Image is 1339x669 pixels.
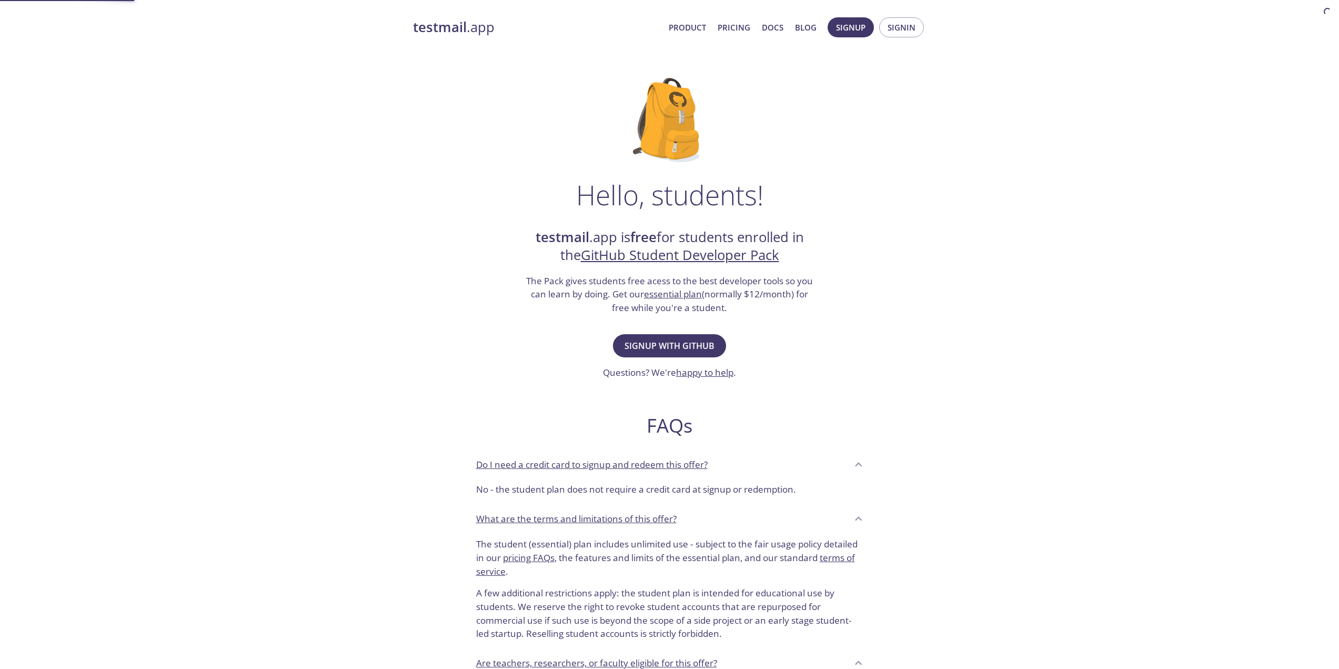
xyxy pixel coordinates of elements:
[625,338,714,353] span: Signup with GitHub
[503,552,555,564] a: pricing FAQs
[476,458,708,472] p: Do I need a credit card to signup and redeem this offer?
[476,512,677,526] p: What are the terms and limitations of this offer?
[476,552,855,577] a: terms of service
[762,21,783,34] a: Docs
[676,366,733,378] a: happy to help
[468,414,872,437] h2: FAQs
[468,533,872,649] div: What are the terms and limitations of this offer?
[476,578,863,641] p: A few additional restrictions apply: the student plan is intended for educational use by students...
[879,17,924,37] button: Signin
[633,78,706,162] img: github-student-backpack.png
[603,366,736,380] h3: Questions? We're .
[795,21,817,34] a: Blog
[525,274,814,315] h3: The Pack gives students free acess to the best developer tools so you can learn by doing. Get our...
[888,21,915,34] span: Signin
[669,21,706,34] a: Product
[718,21,750,34] a: Pricing
[644,288,702,300] a: essential plan
[413,18,660,36] a: testmail.app
[468,478,872,505] div: Do I need a credit card to signup and redeem this offer?
[468,450,872,478] div: Do I need a credit card to signup and redeem this offer?
[525,228,814,265] h2: .app is for students enrolled in the
[476,483,863,496] p: No - the student plan does not require a credit card at signup or redemption.
[630,228,657,246] strong: free
[413,18,467,36] strong: testmail
[613,334,726,357] button: Signup with GitHub
[828,17,874,37] button: Signup
[836,21,865,34] span: Signup
[581,246,779,264] a: GitHub Student Developer Pack
[576,179,763,211] h1: Hello, students!
[476,537,863,578] p: The student (essential) plan includes unlimited use - subject to the fair usage policy detailed i...
[536,228,589,246] strong: testmail
[468,505,872,533] div: What are the terms and limitations of this offer?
